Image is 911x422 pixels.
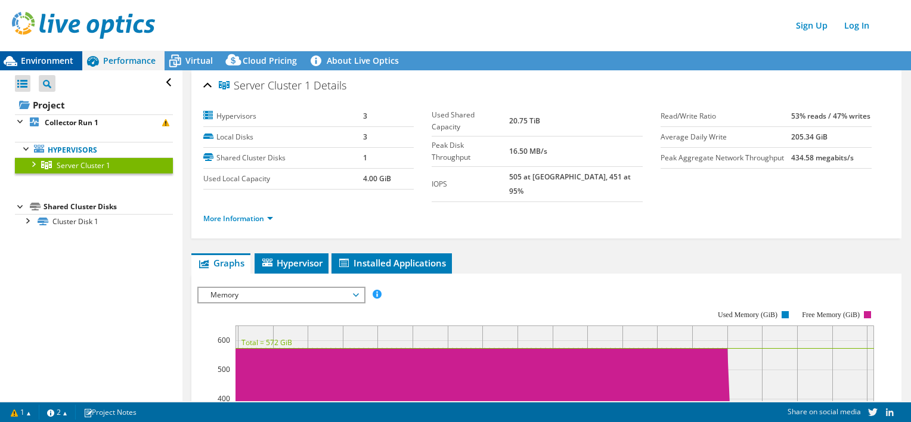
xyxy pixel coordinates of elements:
[45,117,98,128] b: Collector Run 1
[661,131,791,143] label: Average Daily Write
[15,214,173,229] a: Cluster Disk 1
[75,405,145,420] a: Project Notes
[197,257,244,269] span: Graphs
[363,111,367,121] b: 3
[718,311,777,319] text: Used Memory (GiB)
[791,153,854,163] b: 434.58 megabits/s
[15,157,173,173] a: Server Cluster 1
[509,146,547,156] b: 16.50 MB/s
[261,257,323,269] span: Hypervisor
[15,95,173,114] a: Project
[306,51,408,70] a: About Live Optics
[57,160,110,170] span: Server Cluster 1
[241,337,292,347] text: Total = 572 GiB
[203,110,363,122] label: Hypervisors
[203,131,363,143] label: Local Disks
[314,78,346,92] span: Details
[363,132,367,142] b: 3
[219,80,311,92] span: Server Cluster 1
[363,153,367,163] b: 1
[203,152,363,164] label: Shared Cluster Disks
[218,335,230,345] text: 600
[791,111,870,121] b: 53% reads / 47% writes
[432,178,509,190] label: IOPS
[15,142,173,157] a: Hypervisors
[661,152,791,164] label: Peak Aggregate Network Throughput
[243,55,297,66] span: Cloud Pricing
[790,17,833,34] a: Sign Up
[218,364,230,374] text: 500
[218,393,230,404] text: 400
[432,139,509,163] label: Peak Disk Throughput
[661,110,791,122] label: Read/Write Ratio
[363,173,391,184] b: 4.00 GiB
[39,405,76,420] a: 2
[12,12,155,39] img: live_optics_svg.svg
[21,55,73,66] span: Environment
[432,109,509,133] label: Used Shared Capacity
[2,405,39,420] a: 1
[838,17,875,34] a: Log In
[509,172,631,196] b: 505 at [GEOGRAPHIC_DATA], 451 at 95%
[103,55,156,66] span: Performance
[337,257,446,269] span: Installed Applications
[203,213,273,224] a: More Information
[791,132,828,142] b: 205.34 GiB
[203,173,363,185] label: Used Local Capacity
[204,288,358,302] span: Memory
[509,116,540,126] b: 20.75 TiB
[788,407,861,417] span: Share on social media
[802,311,860,319] text: Free Memory (GiB)
[185,55,213,66] span: Virtual
[44,200,173,214] div: Shared Cluster Disks
[15,114,173,130] a: Collector Run 1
